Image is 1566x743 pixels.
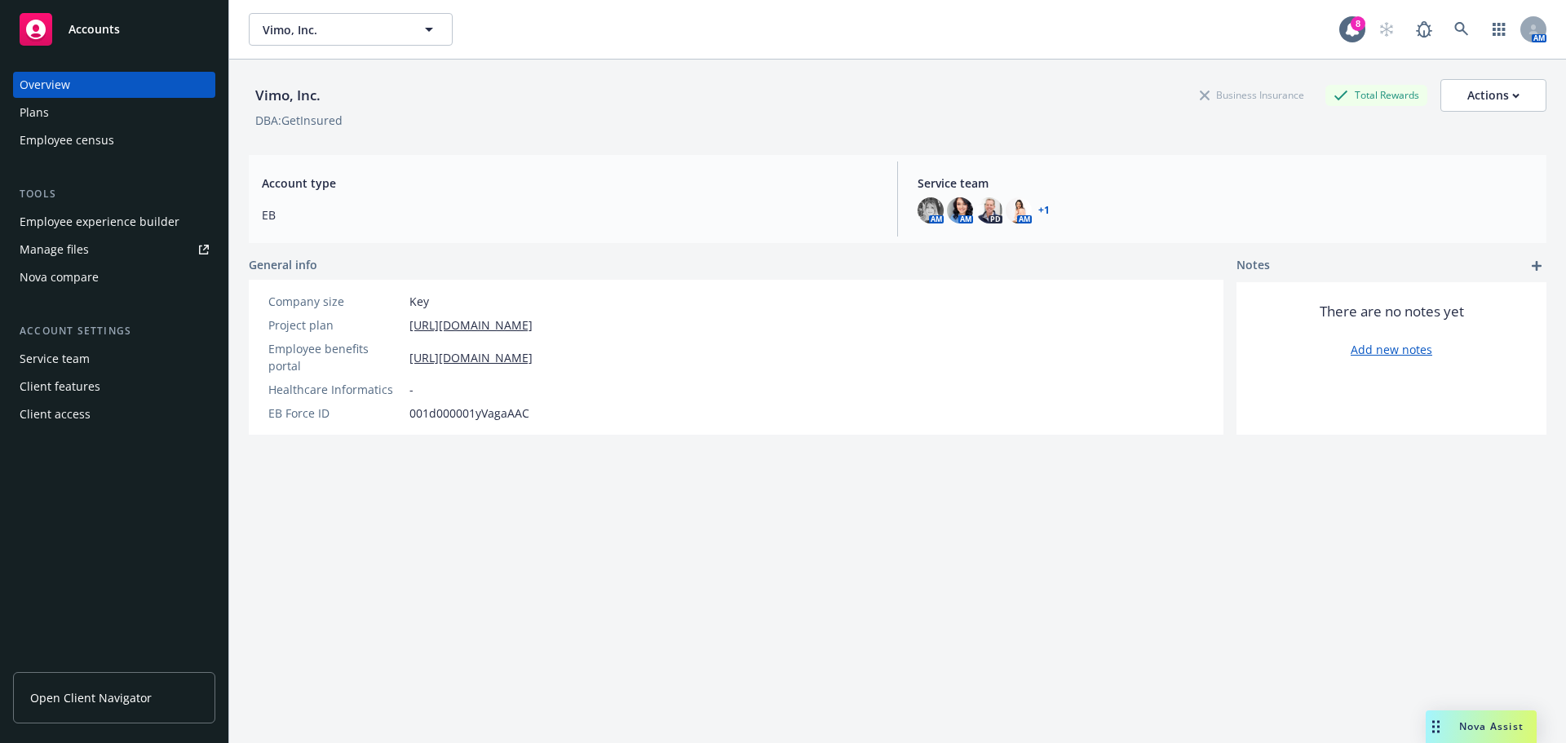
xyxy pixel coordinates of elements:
div: Company size [268,293,403,310]
span: EB [262,206,878,223]
span: Accounts [69,23,120,36]
a: Service team [13,346,215,372]
span: Nova Assist [1459,719,1524,733]
div: Healthcare Informatics [268,381,403,398]
span: Notes [1236,256,1270,276]
a: Client access [13,401,215,427]
a: Nova compare [13,264,215,290]
div: Total Rewards [1325,85,1427,105]
img: photo [918,197,944,223]
div: Manage files [20,237,89,263]
span: Key [409,293,429,310]
a: Add new notes [1351,341,1432,358]
div: Client access [20,401,91,427]
div: Employee experience builder [20,209,179,235]
div: Project plan [268,316,403,334]
img: photo [976,197,1002,223]
div: Service team [20,346,90,372]
div: Drag to move [1426,710,1446,743]
a: Accounts [13,7,215,52]
a: Search [1445,13,1478,46]
a: Employee census [13,127,215,153]
img: photo [947,197,973,223]
div: Vimo, Inc. [249,85,327,106]
button: Vimo, Inc. [249,13,453,46]
button: Actions [1440,79,1546,112]
a: add [1527,256,1546,276]
a: Report a Bug [1408,13,1440,46]
div: Client features [20,374,100,400]
span: - [409,381,414,398]
span: Account type [262,175,878,192]
button: Nova Assist [1426,710,1537,743]
a: Plans [13,100,215,126]
a: Switch app [1483,13,1515,46]
span: There are no notes yet [1320,302,1464,321]
div: Plans [20,100,49,126]
span: General info [249,256,317,273]
div: EB Force ID [268,405,403,422]
span: 001d000001yVagaAAC [409,405,529,422]
div: Nova compare [20,264,99,290]
div: Employee census [20,127,114,153]
span: Open Client Navigator [30,689,152,706]
a: [URL][DOMAIN_NAME] [409,349,533,366]
div: Account settings [13,323,215,339]
div: DBA: GetInsured [255,112,343,129]
img: photo [1006,197,1032,223]
span: Service team [918,175,1533,192]
div: Business Insurance [1192,85,1312,105]
a: [URL][DOMAIN_NAME] [409,316,533,334]
span: Vimo, Inc. [263,21,404,38]
div: 8 [1351,16,1365,31]
div: Tools [13,186,215,202]
a: Employee experience builder [13,209,215,235]
a: +1 [1038,206,1050,215]
a: Manage files [13,237,215,263]
a: Client features [13,374,215,400]
a: Start snowing [1370,13,1403,46]
a: Overview [13,72,215,98]
div: Overview [20,72,70,98]
div: Employee benefits portal [268,340,403,374]
div: Actions [1467,80,1520,111]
